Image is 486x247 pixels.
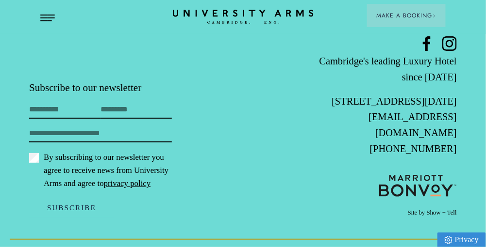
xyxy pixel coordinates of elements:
p: Subscribe to our newsletter [29,81,172,95]
a: Privacy [437,232,486,247]
img: Privacy [445,236,452,244]
img: 0b373a9250846ddb45707c9c41e4bd95.svg [379,165,457,207]
a: Site by Show + Tell [408,208,457,217]
p: Cambridge's leading Luxury Hotel since [DATE] [314,53,457,85]
a: Instagram [442,36,457,51]
a: Home [173,10,314,25]
button: Subscribe [29,198,114,218]
a: privacy policy [104,179,151,188]
input: By subscribing to our newsletter you agree to receive news from University Arms and agree topriva... [29,153,39,163]
span: Make a Booking [377,11,436,20]
button: Open Menu [40,15,55,22]
label: By subscribing to our newsletter you agree to receive news from University Arms and agree to [29,151,172,190]
a: [EMAIL_ADDRESS][DOMAIN_NAME] [369,111,457,138]
a: Facebook [419,36,434,51]
a: [PHONE_NUMBER] [370,143,457,154]
p: [STREET_ADDRESS][DATE] [314,93,457,109]
button: Make a BookingArrow icon [367,4,446,27]
img: Arrow icon [433,14,436,17]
